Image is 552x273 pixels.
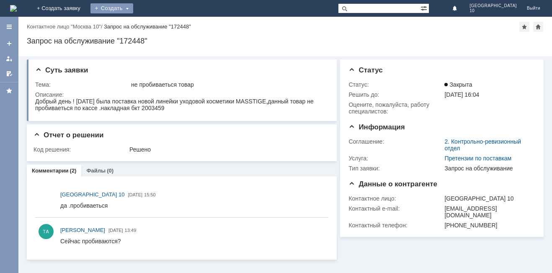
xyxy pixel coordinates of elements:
a: Создать заявку [3,37,16,50]
div: [GEOGRAPHIC_DATA] 10 [444,195,531,202]
div: / [27,23,104,30]
div: Контактный e-mail: [348,205,443,212]
div: Тема: [35,81,129,88]
div: Сделать домашней страницей [533,22,543,32]
div: Контактное лицо: [348,195,443,202]
div: (2) [70,167,77,174]
span: Отчет о решении [34,131,103,139]
div: Статус: [348,81,443,88]
span: 15:50 [144,192,156,197]
span: 13:49 [125,228,137,233]
span: [DATE] [108,228,123,233]
div: не пробиваеться товар [131,81,325,88]
div: Запрос на обслуживание [444,165,531,172]
span: [DATE] [128,192,142,197]
a: Файлы [86,167,106,174]
div: [EMAIL_ADDRESS][DOMAIN_NAME] [444,205,531,219]
div: Тип заявки: [348,165,443,172]
span: Информация [348,123,405,131]
a: Претензии по поставкам [444,155,511,162]
div: Запрос на обслуживание "172448" [104,23,191,30]
span: [DATE] 16:04 [444,91,479,98]
a: Контактное лицо "Москва 10" [27,23,101,30]
div: Решено [129,146,325,153]
span: Статус [348,66,382,74]
div: (0) [107,167,113,174]
span: [PERSON_NAME] [60,227,105,233]
div: [PHONE_NUMBER] [444,222,531,229]
a: Мои согласования [3,67,16,80]
div: Запрос на обслуживание "172448" [27,37,544,45]
span: Суть заявки [35,66,88,74]
span: [GEOGRAPHIC_DATA] [469,3,517,8]
div: Решить до: [348,91,443,98]
a: Мои заявки [3,52,16,65]
div: Услуга: [348,155,443,162]
span: Расширенный поиск [420,4,429,12]
div: Контактный телефон: [348,222,443,229]
div: Код решения: [34,146,128,153]
a: 2. Контрольно-ревизионный отдел [444,138,521,152]
a: [PERSON_NAME] [60,226,105,234]
a: Комментарии [32,167,69,174]
a: Перейти на домашнюю страницу [10,5,17,12]
div: Добавить в избранное [519,22,529,32]
div: Oцените, пожалуйста, работу специалистов: [348,101,443,115]
span: [GEOGRAPHIC_DATA] 10 [60,191,124,198]
a: [GEOGRAPHIC_DATA] 10 [60,191,124,199]
div: Создать [90,3,133,13]
span: 10 [469,8,517,13]
div: Описание: [35,91,327,98]
span: Данные о контрагенте [348,180,437,188]
span: Закрыта [444,81,472,88]
img: logo [10,5,17,12]
div: Соглашение: [348,138,443,145]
